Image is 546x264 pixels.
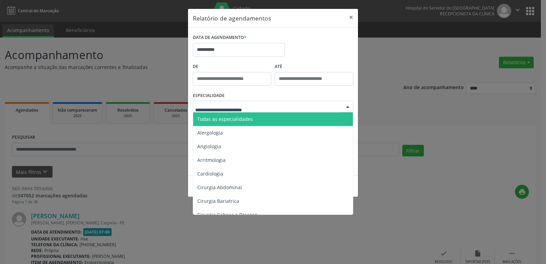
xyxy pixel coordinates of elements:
button: Close [344,9,358,26]
span: Angiologia [197,143,221,150]
label: DATA DE AGENDAMENTO [193,32,246,43]
label: ESPECIALIDADE [193,91,225,101]
span: Cirurgia Cabeça e Pescoço [197,211,257,218]
label: ATÉ [275,61,353,72]
span: Todas as especialidades [197,116,253,122]
span: Cardiologia [197,170,223,177]
span: Alergologia [197,129,223,136]
span: Cirurgia Bariatrica [197,198,239,204]
label: De [193,61,271,72]
span: Arritmologia [197,157,226,163]
h5: Relatório de agendamentos [193,14,271,23]
span: Cirurgia Abdominal [197,184,242,191]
